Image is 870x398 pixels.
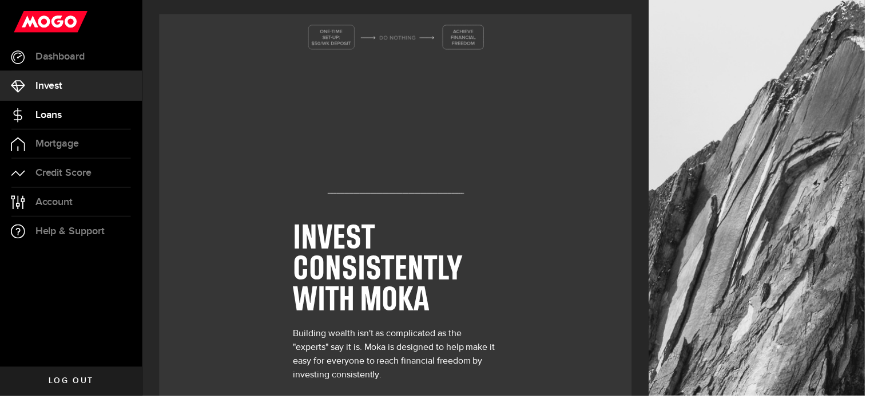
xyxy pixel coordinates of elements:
h1: INVEST CONSISTENTLY WITH MOKA [295,225,501,318]
span: Credit Score [35,169,92,179]
span: Account [35,198,73,208]
button: Open LiveChat chat widget [9,5,43,39]
span: Log out [49,379,94,387]
span: Dashboard [35,52,85,62]
span: Invest [35,81,63,92]
span: Help & Support [35,228,105,238]
div: Building wealth isn't as complicated as the "experts" say it is. Moka is designed to help make it... [295,329,501,384]
span: Mortgage [35,140,80,150]
span: Loans [35,111,62,121]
